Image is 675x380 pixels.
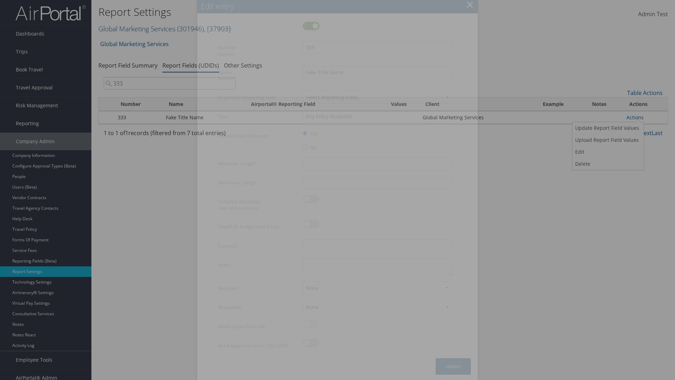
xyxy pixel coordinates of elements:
button: Update [436,358,471,375]
label: Read Approver From This UDID [218,339,297,352]
label: Complex Workflow [218,195,297,214]
label: Notes [218,258,297,272]
label: Allow values from list [218,320,297,333]
label: Yes [310,130,318,137]
label: Type [218,110,297,123]
label: Airportal® Reporting Field [218,91,297,104]
label: View/Edit in Approval Email [218,220,297,233]
label: Minimum Length [218,157,297,170]
div: Required [218,51,297,57]
label: Number [218,41,297,60]
div: Edit entry [201,1,478,12]
div: (Help Desk Assistance) [218,205,297,211]
label: No [310,144,316,151]
label: Enable [218,22,297,35]
label: Requested [218,300,297,314]
label: Defined Field Required [218,129,297,142]
label: Example [218,239,297,253]
label: Maximum Length [218,176,297,189]
label: Name [218,66,297,85]
label: Required [218,281,297,295]
div: Required [218,76,297,82]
